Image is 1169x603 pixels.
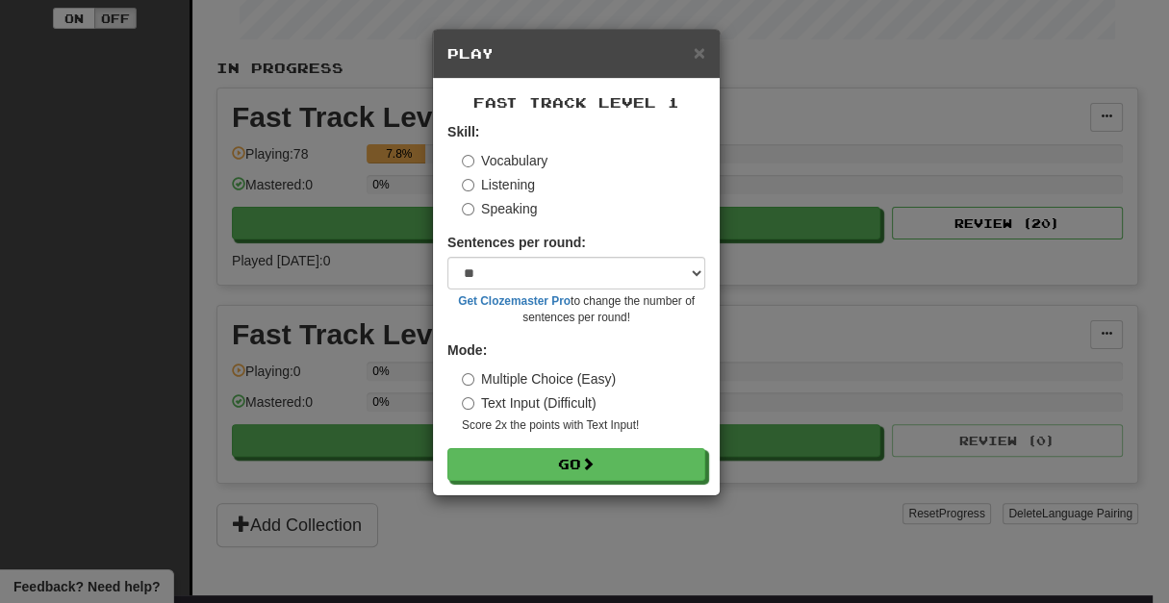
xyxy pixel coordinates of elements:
button: Go [447,448,705,481]
strong: Mode: [447,342,487,358]
label: Multiple Choice (Easy) [462,369,616,389]
small: Score 2x the points with Text Input ! [462,417,705,434]
label: Sentences per round: [447,233,586,252]
input: Text Input (Difficult) [462,397,474,410]
small: to change the number of sentences per round! [447,293,705,326]
label: Listening [462,175,535,194]
label: Speaking [462,199,537,218]
strong: Skill: [447,124,479,139]
h5: Play [447,44,705,63]
span: Fast Track Level 1 [473,94,679,111]
label: Vocabulary [462,151,547,170]
input: Speaking [462,203,474,215]
button: Close [694,42,705,63]
input: Multiple Choice (Easy) [462,373,474,386]
input: Listening [462,179,474,191]
input: Vocabulary [462,155,474,167]
label: Text Input (Difficult) [462,393,597,413]
a: Get Clozemaster Pro [458,294,571,308]
span: × [694,41,705,63]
